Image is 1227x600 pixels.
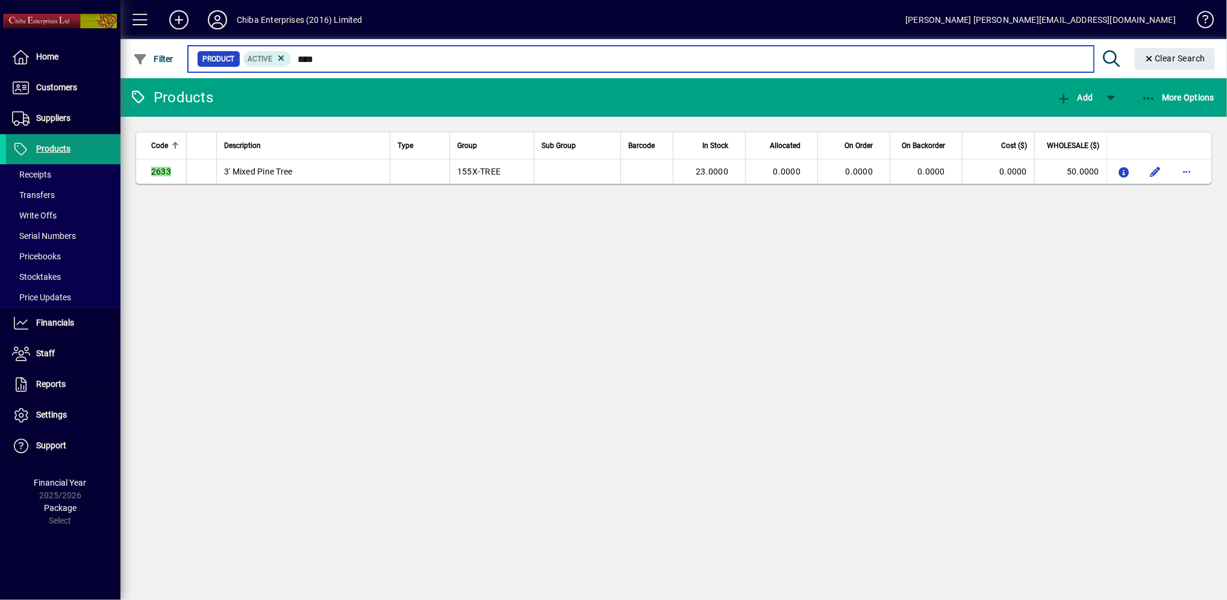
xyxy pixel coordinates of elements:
[34,478,87,487] span: Financial Year
[224,139,261,152] span: Description
[12,170,51,179] span: Receipts
[36,379,66,389] span: Reports
[6,400,120,430] a: Settings
[151,139,168,152] span: Code
[542,139,613,152] div: Sub Group
[243,51,292,67] mat-chip: Activation Status: Active
[1144,54,1206,63] span: Clear Search
[6,246,120,267] a: Pricebooks
[457,167,501,176] span: 155X-TREE
[846,167,873,176] span: 0.0000
[1177,162,1196,181] button: More options
[6,339,120,369] a: Staff
[770,139,801,152] span: Allocated
[1188,2,1212,42] a: Knowledge Base
[160,9,198,31] button: Add
[12,292,71,302] span: Price Updates
[6,185,120,205] a: Transfers
[36,113,70,123] span: Suppliers
[36,441,66,450] span: Support
[12,211,57,220] span: Write Offs
[845,139,873,152] span: On Order
[224,167,293,176] span: 3' Mixed Pine Tree
[773,167,801,176] span: 0.0000
[918,167,946,176] span: 0.0000
[248,55,273,63] span: Active
[130,48,176,70] button: Filter
[1057,93,1093,102] span: Add
[542,139,576,152] span: Sub Group
[6,287,120,308] a: Price Updates
[36,348,55,358] span: Staff
[36,144,70,153] span: Products
[151,167,171,176] em: 2633
[1141,93,1215,102] span: More Options
[398,139,442,152] div: Type
[6,370,120,400] a: Reports
[825,139,884,152] div: On Order
[151,139,179,152] div: Code
[1138,87,1218,108] button: More Options
[36,82,77,92] span: Customers
[237,10,363,29] div: Chiba Enterprises (2016) Limited
[905,10,1176,29] div: [PERSON_NAME] [PERSON_NAME][EMAIL_ADDRESS][DOMAIN_NAME]
[753,139,811,152] div: Allocated
[1146,162,1165,181] button: Edit
[696,167,728,176] span: 23.0000
[12,231,76,241] span: Serial Numbers
[6,205,120,226] a: Write Offs
[628,139,655,152] span: Barcode
[6,308,120,338] a: Financials
[1001,139,1027,152] span: Cost ($)
[1047,139,1099,152] span: WHOLESALE ($)
[457,139,526,152] div: Group
[130,88,213,107] div: Products
[6,73,120,103] a: Customers
[898,139,956,152] div: On Backorder
[36,52,58,61] span: Home
[12,252,61,261] span: Pricebooks
[36,410,67,419] span: Settings
[44,503,76,513] span: Package
[902,139,945,152] span: On Backorder
[6,226,120,246] a: Serial Numbers
[202,53,235,65] span: Product
[6,104,120,134] a: Suppliers
[198,9,237,31] button: Profile
[962,159,1034,184] td: 0.0000
[1135,48,1216,70] button: Clear
[36,318,74,327] span: Financials
[398,139,413,152] span: Type
[12,190,55,200] span: Transfers
[6,42,120,72] a: Home
[457,139,477,152] span: Group
[6,431,120,461] a: Support
[681,139,739,152] div: In Stock
[12,272,61,282] span: Stocktakes
[1034,159,1107,184] td: 50.0000
[702,139,728,152] span: In Stock
[6,164,120,185] a: Receipts
[224,139,382,152] div: Description
[133,54,173,64] span: Filter
[1054,87,1096,108] button: Add
[628,139,666,152] div: Barcode
[6,267,120,287] a: Stocktakes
